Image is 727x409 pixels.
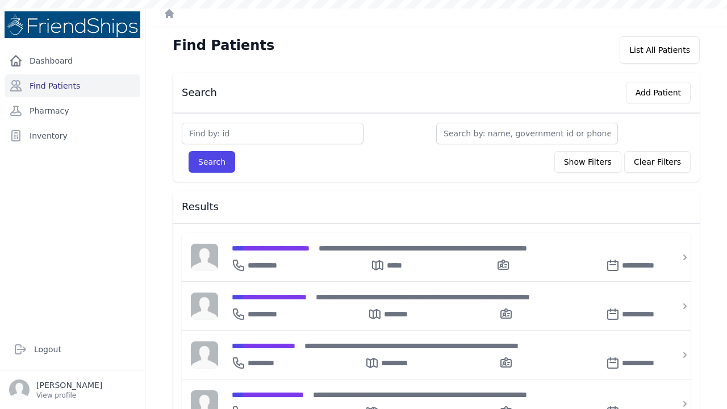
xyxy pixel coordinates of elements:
[182,200,691,214] h3: Results
[5,124,140,147] a: Inventory
[189,151,235,173] button: Search
[5,99,140,122] a: Pharmacy
[5,11,140,38] img: Medical Missions EMR
[5,74,140,97] a: Find Patients
[626,82,691,103] button: Add Patient
[173,36,274,55] h1: Find Patients
[36,391,102,400] p: View profile
[554,151,621,173] button: Show Filters
[9,338,136,361] a: Logout
[9,379,136,400] a: [PERSON_NAME] View profile
[624,151,691,173] button: Clear Filters
[182,86,217,99] h3: Search
[191,293,218,320] img: person-242608b1a05df3501eefc295dc1bc67a.jpg
[620,36,700,64] div: List All Patients
[36,379,102,391] p: [PERSON_NAME]
[436,123,618,144] input: Search by: name, government id or phone
[5,49,140,72] a: Dashboard
[191,244,218,271] img: person-242608b1a05df3501eefc295dc1bc67a.jpg
[191,341,218,369] img: person-242608b1a05df3501eefc295dc1bc67a.jpg
[182,123,363,144] input: Find by: id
